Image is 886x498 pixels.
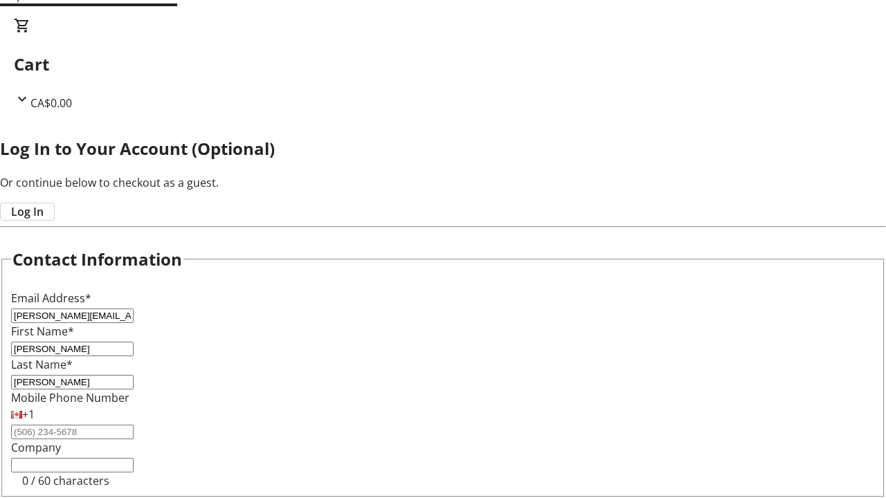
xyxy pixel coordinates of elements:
div: CartCA$0.00 [14,17,872,111]
span: Log In [11,203,44,220]
span: CA$0.00 [30,95,72,111]
label: Email Address* [11,290,91,306]
input: (506) 234-5678 [11,425,134,439]
tr-character-limit: 0 / 60 characters [22,473,109,488]
label: First Name* [11,324,74,339]
h2: Contact Information [12,247,182,272]
label: Company [11,440,61,455]
label: Last Name* [11,357,73,372]
label: Mobile Phone Number [11,390,129,405]
h2: Cart [14,52,872,77]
